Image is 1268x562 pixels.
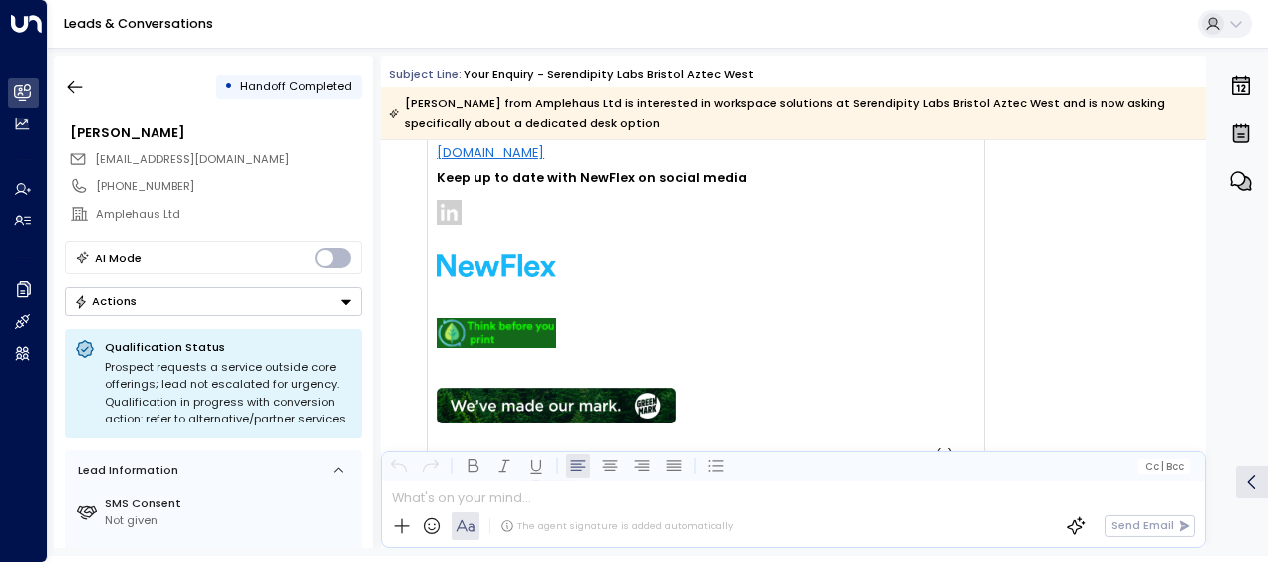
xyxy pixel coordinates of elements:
[65,287,362,316] button: Actions
[437,318,556,348] img: thinkbeforeyouprint_small.png
[74,294,137,308] div: Actions
[240,78,352,94] span: Handoff Completed
[464,66,754,83] div: Your enquiry - Serendipity Labs Bristol Aztec West
[70,123,361,141] div: [PERSON_NAME]
[95,151,289,167] span: [EMAIL_ADDRESS][DOMAIN_NAME]
[437,388,676,422] img: Green_Mark_Email_Signature.png
[387,454,411,478] button: Undo
[95,248,142,268] div: AI Mode
[96,206,361,223] div: Amplehaus Ltd
[1138,459,1190,474] button: Cc|Bcc
[64,15,213,32] a: Leads & Conversations
[389,66,462,82] span: Subject Line:
[419,454,443,478] button: Redo
[500,519,733,533] div: The agent signature is added automatically
[96,178,361,195] div: [PHONE_NUMBER]
[105,359,352,428] div: Prospect requests a service outside core offerings; lead not escalated for urgency. Qualification...
[72,462,178,479] div: Lead Information
[389,93,1196,133] div: [PERSON_NAME] from Amplehaus Ltd is interested in workspace solutions at Serendipity Labs Bristol...
[95,151,289,168] span: hello@amplehaus.com
[437,145,544,160] a: [DOMAIN_NAME]
[437,200,462,225] img: LinkedIn_logo_Grey.png
[105,339,352,355] p: Qualification Status
[1145,461,1184,472] span: Cc Bcc
[437,448,974,540] span: This email is confidential and intended for the exclusive use of the addressee(s) only. You shoul...
[65,287,362,316] div: Button group with a nested menu
[105,512,355,529] div: Not given
[105,495,355,512] label: SMS Consent
[437,169,747,186] b: Keep up to date with NewFlex on social media
[1161,461,1164,472] span: |
[437,254,556,277] img: NewFlex_Logo_Blue.png
[224,72,233,101] div: •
